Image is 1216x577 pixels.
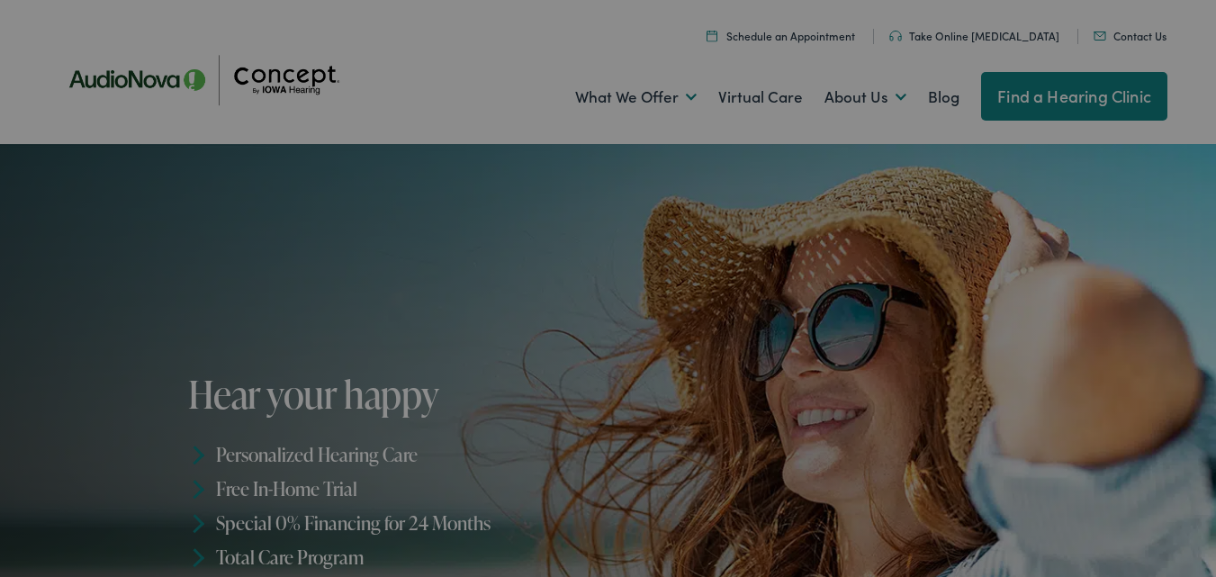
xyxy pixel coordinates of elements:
a: Find a Hearing Clinic [981,72,1167,121]
a: Virtual Care [718,64,803,131]
img: utility icon [1094,32,1106,41]
img: A calendar icon to schedule an appointment at Concept by Iowa Hearing. [707,30,717,41]
a: About Us [824,64,906,131]
a: What We Offer [575,64,697,131]
a: Schedule an Appointment [707,28,855,43]
img: utility icon [889,31,902,41]
a: Blog [928,64,959,131]
li: Personalized Hearing Care [188,437,614,472]
li: Total Care Program [188,540,614,574]
li: Special 0% Financing for 24 Months [188,506,614,540]
li: Free In-Home Trial [188,472,614,506]
a: Take Online [MEDICAL_DATA] [889,28,1059,43]
a: Contact Us [1094,28,1166,43]
h1: Hear your happy [188,374,614,415]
